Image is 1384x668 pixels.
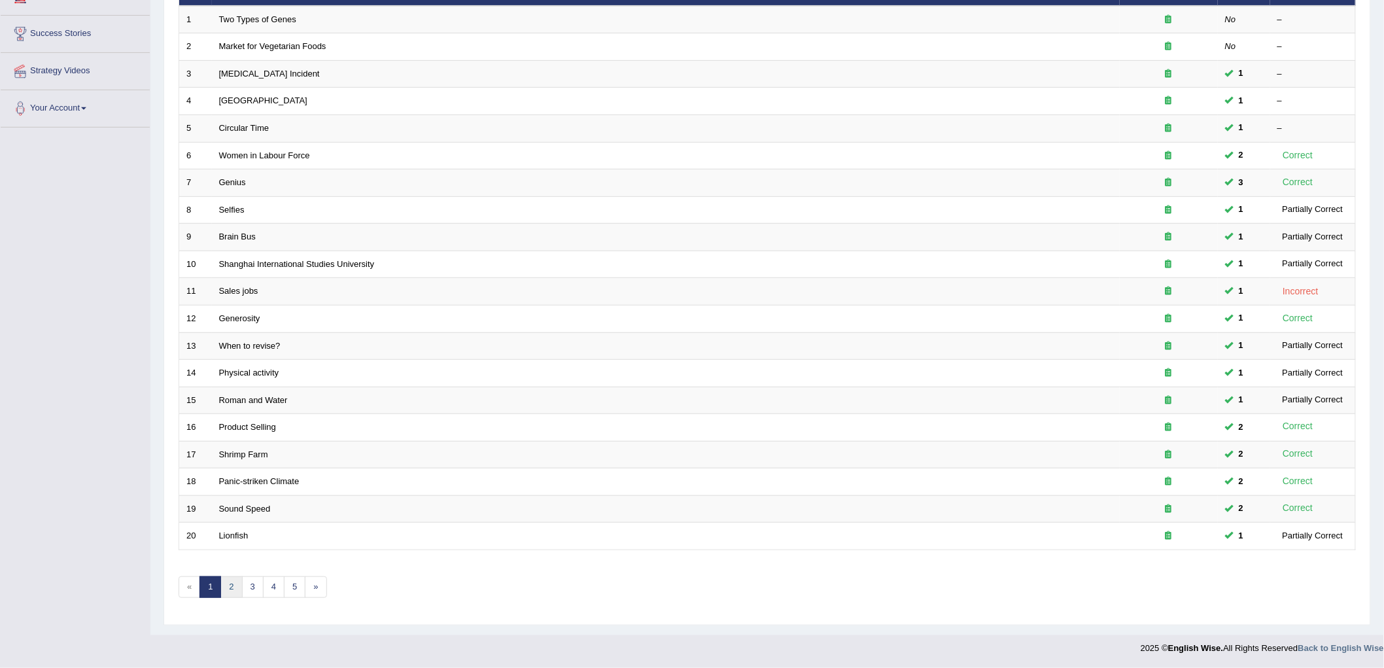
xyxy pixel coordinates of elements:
[1127,395,1211,407] div: Exam occurring question
[1127,367,1211,379] div: Exam occurring question
[1234,448,1249,461] span: You can still take this question
[1277,95,1348,107] div: –
[179,495,212,523] td: 19
[1234,257,1249,271] span: You can still take this question
[1234,176,1249,190] span: You can still take this question
[1234,230,1249,244] span: You can still take this question
[1127,150,1211,162] div: Exam occurring question
[179,441,212,468] td: 17
[179,60,212,88] td: 3
[1127,177,1211,189] div: Exam occurring question
[1234,366,1249,380] span: You can still take this question
[1127,340,1211,353] div: Exam occurring question
[1277,366,1348,380] div: Partially Correct
[219,232,256,241] a: Brain Bus
[1277,175,1319,190] div: Correct
[219,531,249,540] a: Lionfish
[1,16,150,48] a: Success Stories
[305,576,326,598] a: »
[1127,14,1211,26] div: Exam occurring question
[1127,503,1211,516] div: Exam occurring question
[219,504,271,514] a: Sound Speed
[179,6,212,33] td: 1
[220,576,242,598] a: 2
[179,576,200,598] span: «
[1277,14,1348,26] div: –
[179,251,212,278] td: 10
[1127,476,1211,488] div: Exam occurring question
[219,395,288,405] a: Roman and Water
[1277,203,1348,217] div: Partially Correct
[219,123,269,133] a: Circular Time
[1234,121,1249,135] span: You can still take this question
[219,205,245,215] a: Selfies
[219,368,279,378] a: Physical activity
[1277,447,1319,462] div: Correct
[1127,421,1211,434] div: Exam occurring question
[179,468,212,496] td: 18
[219,69,320,79] a: [MEDICAL_DATA] Incident
[179,33,212,61] td: 2
[219,177,246,187] a: Genius
[1277,393,1348,407] div: Partially Correct
[1234,67,1249,80] span: You can still take this question
[179,278,212,306] td: 11
[1277,311,1319,326] div: Correct
[1277,501,1319,516] div: Correct
[179,142,212,169] td: 6
[1277,41,1348,53] div: –
[219,41,326,51] a: Market for Vegetarian Foods
[1277,339,1348,353] div: Partially Correct
[179,387,212,414] td: 15
[1234,475,1249,489] span: You can still take this question
[179,414,212,442] td: 16
[219,422,276,432] a: Product Selling
[1225,41,1236,51] em: No
[284,576,305,598] a: 5
[179,224,212,251] td: 9
[1127,313,1211,325] div: Exam occurring question
[1234,529,1249,543] span: You can still take this question
[1234,149,1249,162] span: You can still take this question
[1127,530,1211,542] div: Exam occurring question
[219,259,375,269] a: Shanghai International Studies University
[1277,284,1324,299] div: Incorrect
[1277,122,1348,135] div: –
[219,449,268,459] a: Shrimp Farm
[219,14,296,24] a: Two Types of Genes
[1127,258,1211,271] div: Exam occurring question
[179,305,212,332] td: 12
[179,169,212,197] td: 7
[1127,41,1211,53] div: Exam occurring question
[219,286,258,296] a: Sales jobs
[1277,148,1319,163] div: Correct
[1,90,150,123] a: Your Account
[1127,95,1211,107] div: Exam occurring question
[1234,285,1249,298] span: You can still take this question
[1298,643,1384,653] a: Back to English Wise
[1168,643,1223,653] strong: English Wise.
[1234,502,1249,516] span: You can still take this question
[1127,231,1211,243] div: Exam occurring question
[1277,474,1319,489] div: Correct
[1277,419,1319,434] div: Correct
[1234,94,1249,108] span: You can still take this question
[1234,203,1249,217] span: You can still take this question
[219,476,300,486] a: Panic-striken Climate
[199,576,221,598] a: 1
[179,115,212,143] td: 5
[219,313,260,323] a: Generosity
[1277,529,1348,543] div: Partially Correct
[1277,257,1348,271] div: Partially Correct
[1141,635,1384,654] div: 2025 © All Rights Reserved
[1127,285,1211,298] div: Exam occurring question
[1234,311,1249,325] span: You can still take this question
[1225,14,1236,24] em: No
[179,332,212,360] td: 13
[263,576,285,598] a: 4
[1277,68,1348,80] div: –
[179,88,212,115] td: 4
[1127,68,1211,80] div: Exam occurring question
[179,360,212,387] td: 14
